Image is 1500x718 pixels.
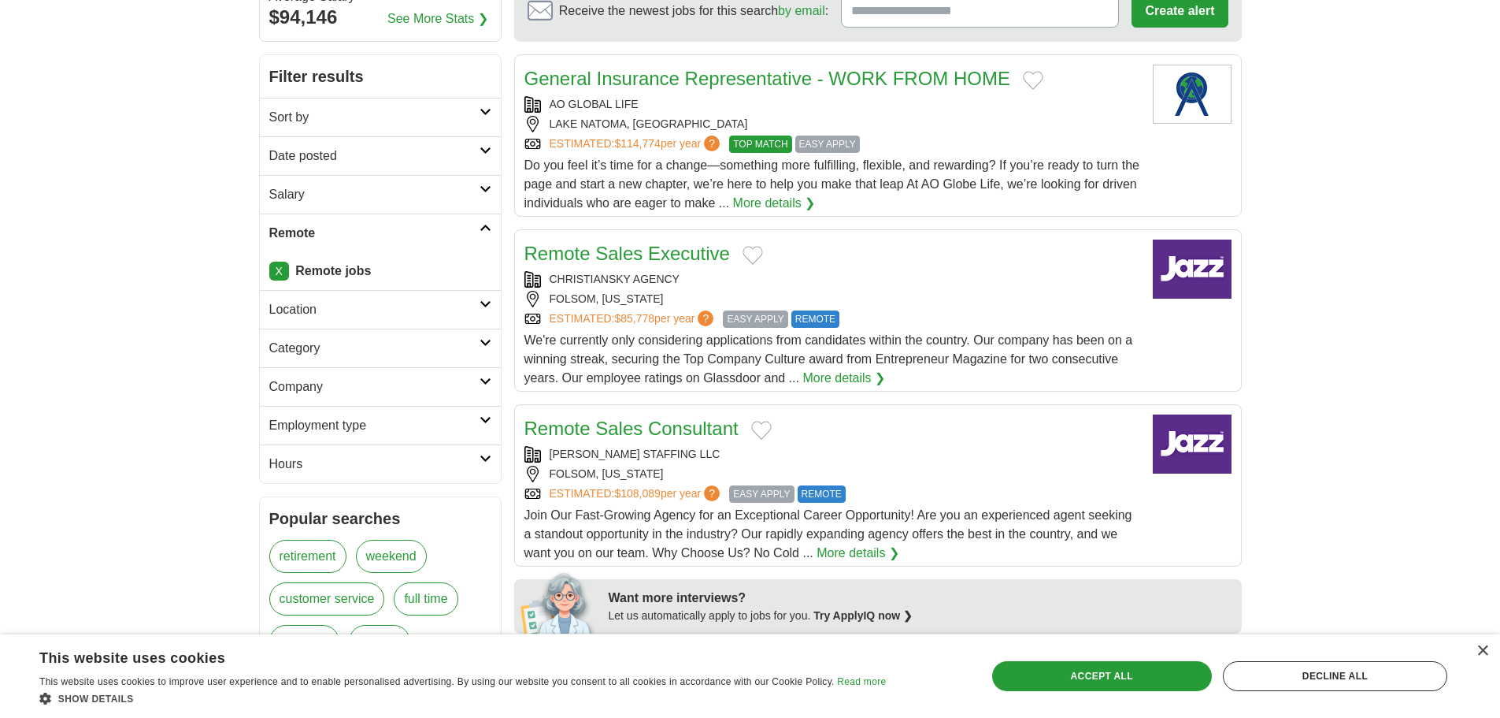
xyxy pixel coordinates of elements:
a: customer service [269,582,385,616]
h2: Hours [269,455,480,474]
a: More details ❯ [733,194,816,213]
span: $85,778 [614,312,654,325]
h2: Company [269,378,480,396]
div: CHRISTIANSKY AGENCY [524,271,1140,288]
a: by email [778,4,825,17]
div: Let us automatically apply to jobs for you. [609,608,1232,624]
a: weekend [356,540,427,573]
div: This website uses cookies [39,644,846,668]
a: Hours [260,445,501,483]
a: Company [260,367,501,406]
h2: Date posted [269,147,480,166]
a: Sort by [260,98,501,136]
a: Try ApplyIQ now ❯ [813,609,913,622]
button: Add to favorite jobs [1023,71,1043,90]
img: Company logo [1153,240,1231,299]
a: Remote Sales Executive [524,243,730,264]
span: We're currently only considering applications from candidates within the country. Our company has... [524,333,1133,385]
a: Read more, opens a new window [837,676,886,687]
span: ? [704,136,720,151]
h2: Category [269,339,480,358]
img: Company logo [1153,415,1231,474]
span: EASY APPLY [729,485,794,503]
div: FOLSOM, [US_STATE] [524,291,1140,307]
span: EASY APPLY [723,311,787,328]
span: $114,774 [614,137,660,150]
a: More details ❯ [817,544,899,563]
a: Date posted [260,136,501,175]
h2: Salary [269,185,480,204]
a: Remote Sales Consultant [524,418,739,439]
img: apply-iq-scientist.png [520,571,597,634]
a: X [269,262,289,281]
div: Show details [39,690,886,706]
span: Show details [58,694,134,705]
a: Employment type [260,406,501,445]
a: More details ❯ [802,369,885,388]
div: $94,146 [269,3,491,32]
h2: Popular searches [269,507,491,530]
a: Salary [260,175,501,214]
div: Close [1476,645,1488,657]
div: Want more interviews? [609,589,1232,608]
div: AO GLOBAL LIFE [524,96,1140,113]
a: ESTIMATED:$108,089per year? [550,485,724,503]
span: ? [704,485,720,501]
a: ESTIMATED:$114,774per year? [550,136,724,153]
div: FOLSOM, [US_STATE] [524,466,1140,482]
a: assistant [269,625,339,658]
span: ? [698,311,713,326]
a: ESTIMATED:$85,778per year? [550,311,717,328]
span: REMOTE [791,311,839,328]
span: Receive the newest jobs for this search : [559,2,828,20]
button: Add to favorite jobs [743,246,763,265]
a: full time [394,582,457,616]
a: retirement [269,540,346,573]
div: Decline all [1223,661,1447,691]
h2: Location [269,300,480,319]
a: training [349,625,410,658]
span: This website uses cookies to improve user experience and to enable personalised advertising. By u... [39,676,835,687]
a: Location [260,290,501,329]
span: Do you feel it’s time for a change—something more fulfilling, flexible, and rewarding? If you’re ... [524,158,1139,210]
h2: Employment type [269,416,480,435]
span: REMOTE [798,485,846,503]
h2: Filter results [260,55,501,98]
h2: Remote [269,224,480,243]
button: Add to favorite jobs [751,421,772,440]
img: Company logo [1153,65,1231,124]
a: See More Stats ❯ [387,9,488,28]
span: $108,089 [614,487,660,500]
a: General Insurance Representative - WORK FROM HOME [524,68,1011,89]
strong: Remote jobs [295,264,371,277]
span: TOP MATCH [729,136,791,153]
span: Join Our Fast-Growing Agency for an Exceptional Career Opportunity! Are you an experienced agent ... [524,508,1132,560]
a: Category [260,329,501,367]
a: Remote [260,214,501,252]
div: [PERSON_NAME] STAFFING LLC [524,446,1140,463]
span: EASY APPLY [795,136,860,153]
div: Accept all [992,661,1212,691]
h2: Sort by [269,108,480,127]
div: LAKE NATOMA, [GEOGRAPHIC_DATA] [524,116,1140,132]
